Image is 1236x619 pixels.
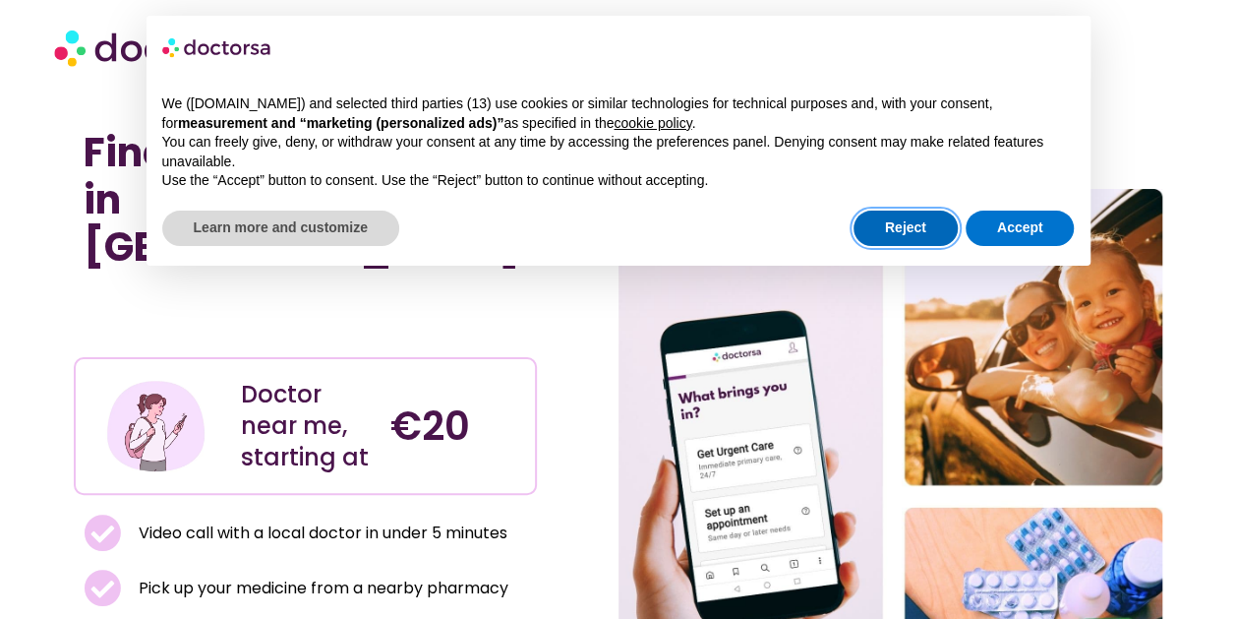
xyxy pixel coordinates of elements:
[104,374,208,478] img: Illustration depicting a young woman in a casual outfit, engaged with her smartphone. She has a p...
[162,94,1075,133] p: We ([DOMAIN_NAME]) and selected third parties (13) use cookies or similar technologies for techni...
[162,133,1075,171] p: You can freely give, deny, or withdraw your consent at any time by accessing the preferences pane...
[84,290,379,314] iframe: Customer reviews powered by Trustpilot
[614,115,691,131] a: cookie policy
[162,171,1075,191] p: Use the “Accept” button to consent. Use the “Reject” button to continue without accepting.
[966,211,1075,246] button: Accept
[162,31,272,63] img: logo
[134,575,508,602] span: Pick up your medicine from a nearby pharmacy
[389,402,519,450] h4: €20
[178,115,503,131] strong: measurement and “marketing (personalized ads)”
[853,211,958,246] button: Reject
[84,129,526,271] h1: Find a Doctor Near Me in [GEOGRAPHIC_DATA]
[84,314,526,338] iframe: Customer reviews powered by Trustpilot
[162,211,399,246] button: Learn more and customize
[134,520,507,547] span: Video call with a local doctor in under 5 minutes
[240,379,370,473] div: Doctor near me, starting at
